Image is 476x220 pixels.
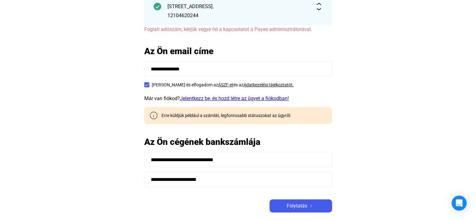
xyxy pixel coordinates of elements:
[157,112,291,119] div: Erre küldjük például a számlát, legfontosabb státuszokat az ügyről.
[167,3,309,10] div: [STREET_ADDRESS].
[452,196,467,211] div: Open Intercom Messenger
[144,26,312,32] span: Foglalt adószám, kérjük vegye fel a kapcsolatot a Payee adminisztrátorával.
[154,3,161,10] img: checkmark-darker-green-circle
[152,82,218,87] span: [PERSON_NAME] és elfogadom az
[167,12,309,19] div: 12104620244
[144,95,332,102] div: Már van fiókod?
[233,82,243,87] span: és az
[315,3,323,10] img: expand
[150,112,157,119] img: info-grey-outline
[218,82,233,87] a: ÁSZF-et
[287,202,307,210] span: Folytatás
[144,136,332,147] h2: Az Ön cégének bankszámlája
[269,199,332,212] button: Folytatásarrow-right-white
[180,95,289,101] a: Jelentkezz be, és hozd létre az ügyet a fiókodban!
[307,204,315,207] img: arrow-right-white
[243,82,294,87] a: Adatkezelési tájékoztatót.
[144,46,332,57] h2: Az Ön email címe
